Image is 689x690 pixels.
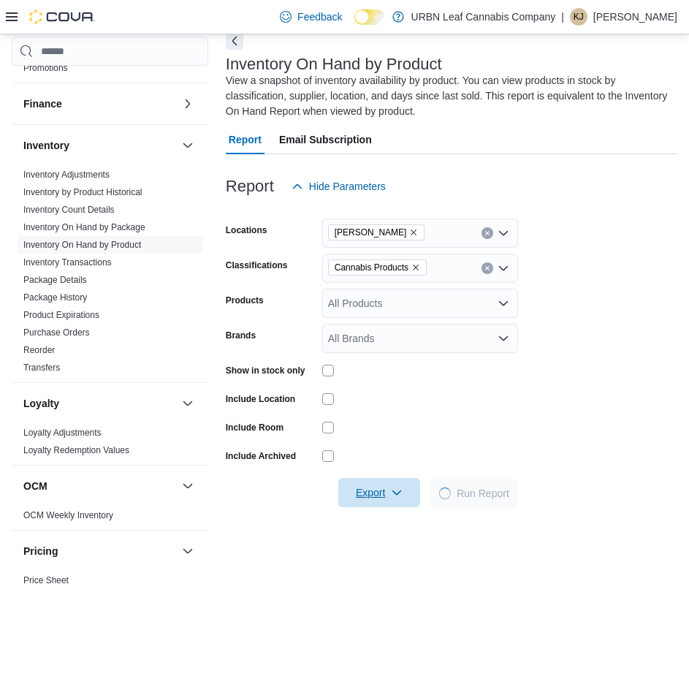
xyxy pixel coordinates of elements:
span: Email Subscription [279,125,372,154]
button: Next [226,32,243,50]
span: Reorder [23,344,55,356]
a: Inventory by Product Historical [23,187,142,197]
h3: Inventory On Hand by Product [226,56,442,73]
h3: Report [226,178,274,195]
button: Finance [23,96,176,111]
a: Inventory Adjustments [23,170,110,180]
div: Inventory [12,166,208,382]
label: Locations [226,224,267,236]
button: Finance [179,95,197,113]
a: Price Sheet [23,575,69,585]
label: Include Archived [226,450,296,462]
button: Remove Cannabis Products from selection in this group [411,263,420,272]
span: Loyalty Redemption Values [23,444,129,456]
a: Inventory On Hand by Package [23,222,145,232]
span: Inventory Count Details [23,204,115,216]
div: Kaitlyn Jacklin [570,8,587,26]
h3: Finance [23,96,62,111]
label: Include Room [226,422,283,433]
span: Transfers [23,362,60,374]
label: Include Location [226,393,295,405]
span: Loyalty Adjustments [23,427,102,439]
a: Inventory Count Details [23,205,115,215]
a: Promotions [23,63,68,73]
a: Reorder [23,345,55,355]
span: Loading [439,488,451,499]
p: | [561,8,564,26]
p: URBN Leaf Cannabis Company [411,8,556,26]
button: Clear input [481,262,493,274]
label: Show in stock only [226,365,305,376]
div: View a snapshot of inventory availability by product. You can view products in stock by classific... [226,73,670,119]
span: Cannabis Products [335,260,408,275]
span: [PERSON_NAME] [335,225,407,240]
input: Dark Mode [354,10,385,25]
div: Loyalty [12,424,208,465]
span: Product Expirations [23,309,99,321]
button: Open list of options [498,333,509,344]
h3: Inventory [23,138,69,153]
button: Open list of options [498,227,509,239]
button: Loyalty [23,396,176,411]
a: Product Expirations [23,310,99,320]
button: Inventory [179,137,197,154]
span: Purchase Orders [23,327,90,338]
button: Export [338,478,420,507]
button: Pricing [179,542,197,560]
span: Inventory On Hand by Package [23,221,145,233]
a: Transfers [23,363,60,373]
a: Package History [23,292,87,303]
div: Pricing [12,572,208,595]
a: Purchase Orders [23,327,90,338]
a: Loyalty Redemption Values [23,445,129,455]
button: Open list of options [498,262,509,274]
button: Hide Parameters [286,172,392,201]
a: Feedback [274,2,348,31]
label: Classifications [226,259,288,271]
h3: OCM [23,479,47,493]
span: Report [229,125,262,154]
h3: Pricing [23,544,58,558]
button: Loyalty [179,395,197,412]
h3: Loyalty [23,396,59,411]
a: Package Details [23,275,87,285]
button: Pricing [23,544,176,558]
button: Open list of options [498,297,509,309]
span: Hide Parameters [309,179,386,194]
span: Inventory Adjustments [23,169,110,181]
button: LoadingRun Report [430,479,518,508]
span: Inventory On Hand by Product [23,239,141,251]
img: Cova [29,10,95,24]
button: Clear input [481,227,493,239]
span: Cannabis Products [328,259,427,276]
button: OCM [179,477,197,495]
button: OCM [23,479,176,493]
span: Inventory by Product Historical [23,186,142,198]
button: Remove Clairmont from selection in this group [409,228,418,237]
label: Brands [226,330,256,341]
div: OCM [12,507,208,530]
a: Inventory Transactions [23,257,112,268]
span: Clairmont [328,224,425,240]
span: Feedback [297,10,342,24]
a: Loyalty Adjustments [23,428,102,438]
a: OCM Weekly Inventory [23,510,113,520]
p: [PERSON_NAME] [593,8,677,26]
label: Products [226,295,264,306]
span: Run Report [457,486,509,501]
span: KJ [574,8,584,26]
span: Package Details [23,274,87,286]
a: Inventory On Hand by Product [23,240,141,250]
span: Export [347,478,411,507]
button: Inventory [23,138,176,153]
span: Promotions [23,62,68,74]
